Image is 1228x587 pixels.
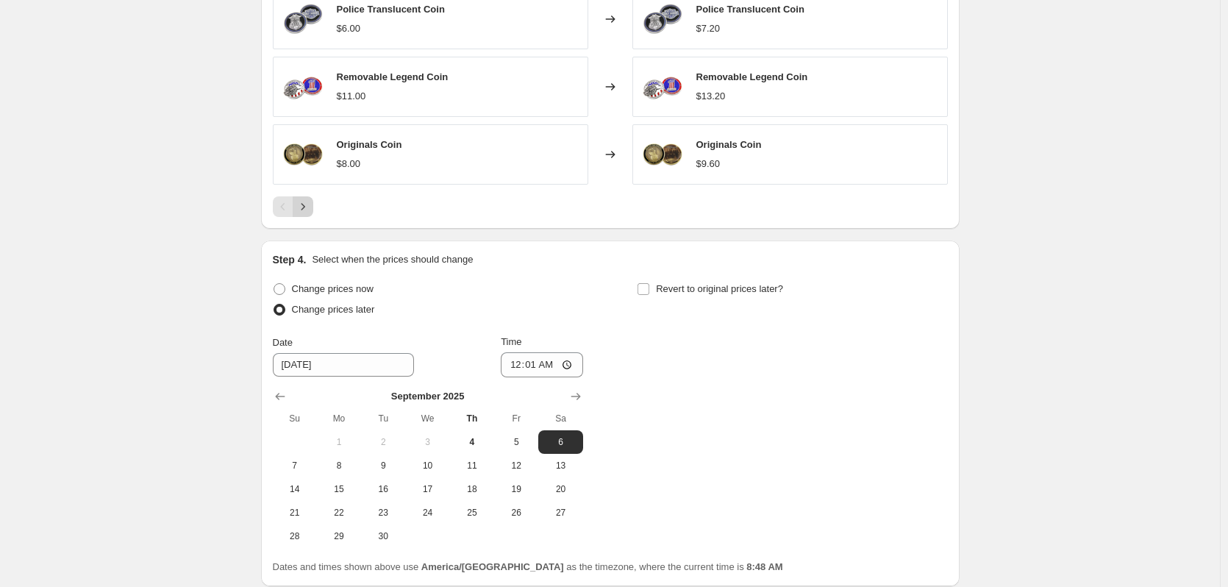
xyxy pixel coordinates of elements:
[361,501,405,524] button: Tuesday September 23 2025
[323,436,355,448] span: 1
[337,71,449,82] span: Removable Legend Coin
[337,139,402,150] span: Originals Coin
[746,561,782,572] b: 8:48 AM
[361,454,405,477] button: Tuesday September 9 2025
[411,436,443,448] span: 3
[456,507,488,519] span: 25
[501,336,521,347] span: Time
[500,483,532,495] span: 19
[494,477,538,501] button: Friday September 19 2025
[405,454,449,477] button: Wednesday September 10 2025
[696,157,721,171] div: $9.60
[279,483,311,495] span: 14
[494,501,538,524] button: Friday September 26 2025
[273,252,307,267] h2: Step 4.
[405,430,449,454] button: Wednesday September 3 2025
[367,507,399,519] span: 23
[323,460,355,472] span: 8
[501,352,583,377] input: 12:00
[696,4,804,15] span: Police Translucent Coin
[312,252,473,267] p: Select when the prices should change
[317,501,361,524] button: Monday September 22 2025
[323,413,355,424] span: Mo
[494,430,538,454] button: Friday September 5 2025
[361,524,405,548] button: Tuesday September 30 2025
[367,530,399,542] span: 30
[494,407,538,430] th: Friday
[450,407,494,430] th: Thursday
[500,507,532,519] span: 26
[450,430,494,454] button: Today Thursday September 4 2025
[456,483,488,495] span: 18
[456,460,488,472] span: 11
[279,507,311,519] span: 21
[317,454,361,477] button: Monday September 8 2025
[456,413,488,424] span: Th
[538,430,582,454] button: Saturday September 6 2025
[317,407,361,430] th: Monday
[538,454,582,477] button: Saturday September 13 2025
[323,507,355,519] span: 22
[361,407,405,430] th: Tuesday
[273,524,317,548] button: Sunday September 28 2025
[317,477,361,501] button: Monday September 15 2025
[500,460,532,472] span: 12
[411,507,443,519] span: 24
[544,483,576,495] span: 20
[405,477,449,501] button: Wednesday September 17 2025
[317,524,361,548] button: Monday September 29 2025
[337,4,445,15] span: Police Translucent Coin
[279,413,311,424] span: Su
[317,430,361,454] button: Monday September 1 2025
[544,413,576,424] span: Sa
[411,460,443,472] span: 10
[273,454,317,477] button: Sunday September 7 2025
[323,530,355,542] span: 29
[279,460,311,472] span: 7
[696,71,808,82] span: Removable Legend Coin
[500,413,532,424] span: Fr
[640,132,685,177] img: 8014834-origianls-coin_542c3a84-3ee1-4f5b-9c6f-a2bcfb0776ff_80x.png
[538,407,582,430] th: Saturday
[565,386,586,407] button: Show next month, October 2025
[337,89,366,104] div: $11.00
[456,436,488,448] span: 4
[273,196,313,217] nav: Pagination
[411,483,443,495] span: 17
[273,353,414,377] input: 9/4/2025
[292,283,374,294] span: Change prices now
[281,65,325,109] img: 8003159-removable-legend-coin_80x.png
[696,89,726,104] div: $13.20
[367,483,399,495] span: 16
[367,460,399,472] span: 9
[361,430,405,454] button: Tuesday September 2 2025
[538,501,582,524] button: Saturday September 27 2025
[361,477,405,501] button: Tuesday September 16 2025
[538,477,582,501] button: Saturday September 20 2025
[337,21,361,36] div: $6.00
[323,483,355,495] span: 15
[273,501,317,524] button: Sunday September 21 2025
[656,283,783,294] span: Revert to original prices later?
[273,477,317,501] button: Sunday September 14 2025
[411,413,443,424] span: We
[450,477,494,501] button: Thursday September 18 2025
[494,454,538,477] button: Friday September 12 2025
[696,21,721,36] div: $7.20
[405,407,449,430] th: Wednesday
[696,139,762,150] span: Originals Coin
[544,460,576,472] span: 13
[293,196,313,217] button: Next
[292,304,375,315] span: Change prices later
[273,561,783,572] span: Dates and times shown above use as the timezone, where the current time is
[544,507,576,519] span: 27
[270,386,290,407] button: Show previous month, August 2025
[273,407,317,430] th: Sunday
[405,501,449,524] button: Wednesday September 24 2025
[279,530,311,542] span: 28
[367,436,399,448] span: 2
[450,501,494,524] button: Thursday September 25 2025
[640,65,685,109] img: 8003159-removable-legend-coin_80x.png
[367,413,399,424] span: Tu
[273,337,293,348] span: Date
